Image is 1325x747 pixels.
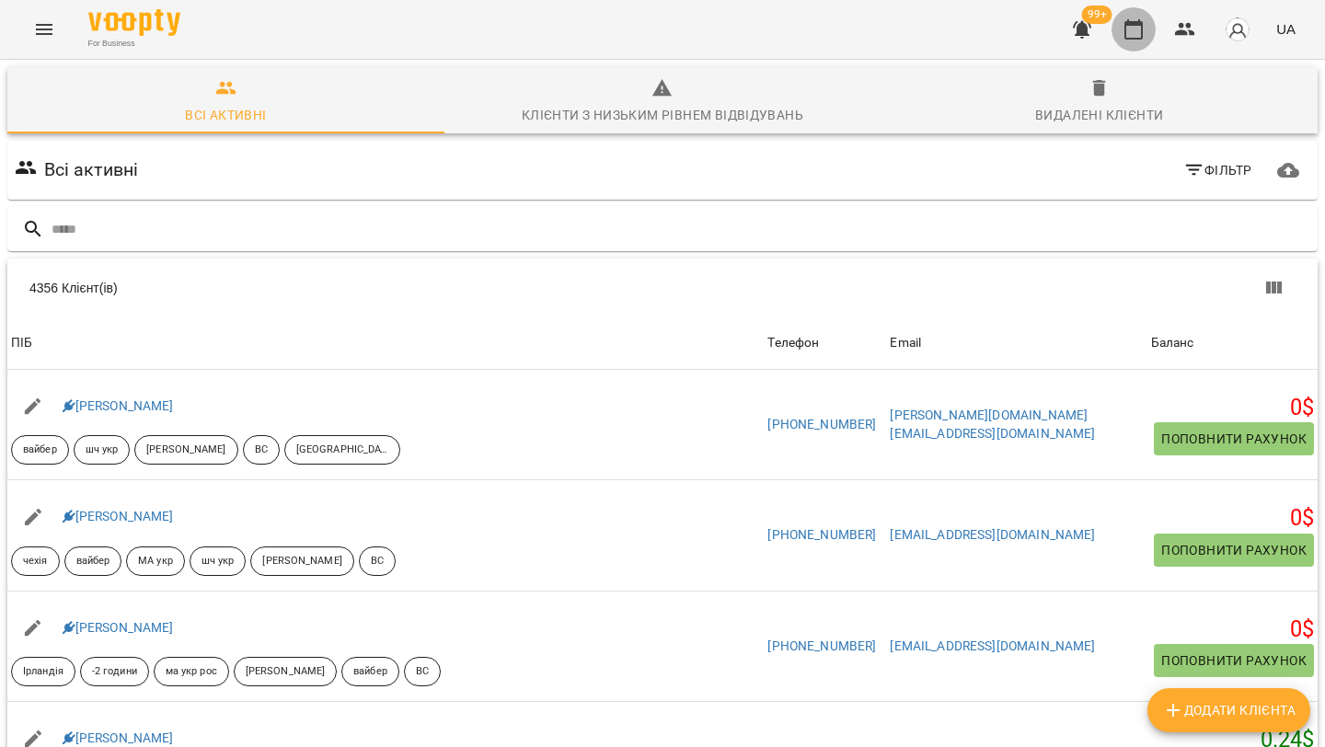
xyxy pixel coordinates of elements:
div: ПІБ [11,332,32,354]
p: [GEOGRAPHIC_DATA] [296,442,388,458]
div: [PERSON_NAME] [134,435,237,465]
a: [EMAIL_ADDRESS][DOMAIN_NAME] [890,527,1095,542]
div: шч укр [190,546,247,576]
button: Фільтр [1176,154,1260,187]
p: ВС [255,442,268,458]
div: Видалені клієнти [1035,104,1163,126]
button: Поповнити рахунок [1154,534,1314,567]
a: [PHONE_NUMBER] [767,417,876,431]
div: Телефон [767,332,819,354]
p: -2 години [92,664,137,680]
p: МА укр [138,554,173,569]
button: Вигляд колонок [1251,266,1296,310]
p: шч укр [202,554,235,569]
span: UA [1276,19,1296,39]
button: UA [1269,12,1303,46]
button: Додати клієнта [1147,688,1310,732]
h5: 0 $ [1151,504,1314,533]
p: [PERSON_NAME] [146,442,225,458]
span: Баланс [1151,332,1314,354]
span: ПІБ [11,332,760,354]
div: Sort [11,332,32,354]
span: 99+ [1082,6,1112,24]
div: Клієнти з низьким рівнем відвідувань [522,104,803,126]
span: Email [890,332,1143,354]
p: вайбер [353,664,387,680]
span: Телефон [767,332,882,354]
div: [PERSON_NAME] [234,657,337,686]
div: Sort [767,332,819,354]
div: Всі активні [185,104,266,126]
div: Sort [1151,332,1194,354]
p: чехія [23,554,48,569]
span: Поповнити рахунок [1161,428,1307,450]
div: [PERSON_NAME] [250,546,353,576]
button: Поповнити рахунок [1154,644,1314,677]
p: ма укр рос [166,664,217,680]
a: [PERSON_NAME] [63,509,174,523]
div: Ірландія [11,657,75,686]
div: ВС [404,657,441,686]
span: Поповнити рахунок [1161,539,1307,561]
img: Voopty Logo [88,9,180,36]
div: МА укр [126,546,185,576]
div: Email [890,332,921,354]
div: вайбер [341,657,399,686]
span: For Business [88,38,180,50]
div: 4356 Клієнт(ів) [29,279,685,297]
p: [PERSON_NAME] [246,664,325,680]
a: [PHONE_NUMBER] [767,527,876,542]
span: Додати клієнта [1162,699,1296,721]
a: [PERSON_NAME] [63,730,174,745]
h6: Всі активні [44,155,139,184]
div: ВС [359,546,396,576]
p: ВС [371,554,384,569]
p: ВС [416,664,429,680]
a: [PHONE_NUMBER] [767,638,876,653]
div: -2 години [80,657,149,686]
div: шч укр [74,435,131,465]
div: ма укр рос [154,657,229,686]
p: вайбер [76,554,110,569]
h5: 0 $ [1151,394,1314,422]
span: Поповнити рахунок [1161,649,1307,672]
a: [EMAIL_ADDRESS][DOMAIN_NAME] [890,638,1095,653]
p: вайбер [23,442,57,458]
p: [PERSON_NAME] [262,554,341,569]
h5: 0 $ [1151,615,1314,644]
span: Фільтр [1183,159,1252,181]
p: шч укр [86,442,119,458]
div: вайбер [64,546,122,576]
a: [PERSON_NAME] [63,620,174,635]
div: [GEOGRAPHIC_DATA] [284,435,400,465]
button: Поповнити рахунок [1154,422,1314,455]
img: avatar_s.png [1225,17,1250,42]
button: Menu [22,7,66,52]
a: [PERSON_NAME][DOMAIN_NAME][EMAIL_ADDRESS][DOMAIN_NAME] [890,408,1095,441]
p: Ірландія [23,664,63,680]
div: Sort [890,332,921,354]
div: Table Toolbar [7,259,1318,317]
div: чехія [11,546,60,576]
a: [PERSON_NAME] [63,398,174,413]
div: Баланс [1151,332,1194,354]
div: ВС [243,435,280,465]
div: вайбер [11,435,69,465]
